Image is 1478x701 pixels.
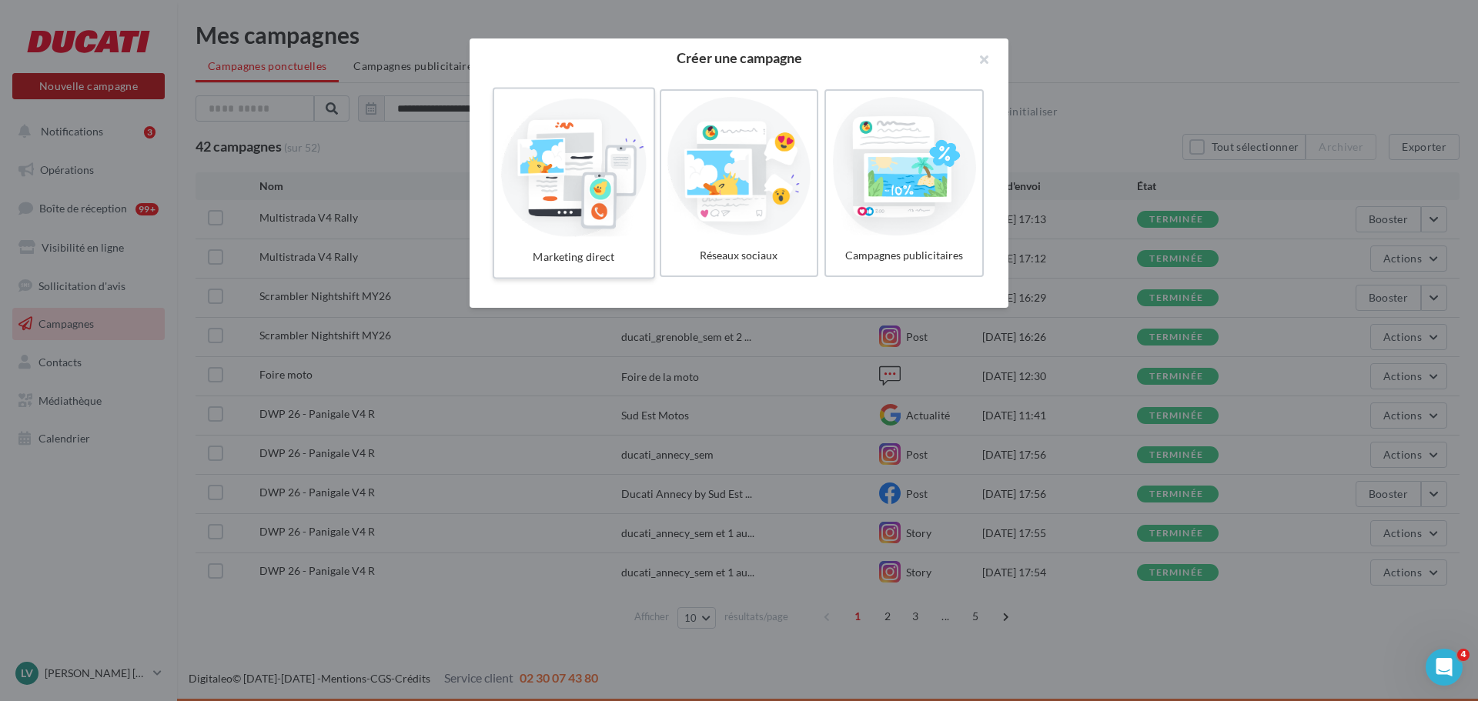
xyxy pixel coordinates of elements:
[1457,649,1470,661] span: 4
[1426,649,1463,686] iframe: Intercom live chat
[832,242,976,269] div: Campagnes publicitaires
[500,243,647,272] div: Marketing direct
[667,242,811,269] div: Réseaux sociaux
[494,51,984,65] h2: Créer une campagne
